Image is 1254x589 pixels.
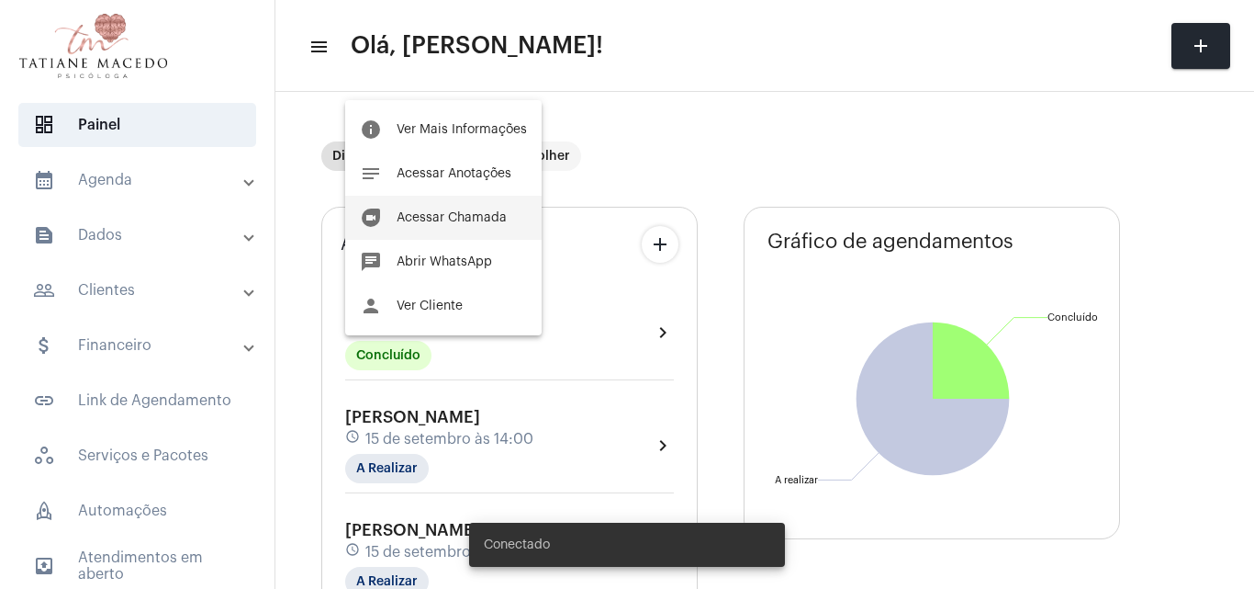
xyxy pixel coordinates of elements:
[397,211,507,224] span: Acessar Chamada
[360,119,382,141] mat-icon: info
[360,207,382,229] mat-icon: duo
[397,167,511,180] span: Acessar Anotações
[360,251,382,273] mat-icon: chat
[360,295,382,317] mat-icon: person
[360,163,382,185] mat-icon: notes
[397,255,492,268] span: Abrir WhatsApp
[397,300,463,312] span: Ver Cliente
[397,123,527,136] span: Ver Mais Informações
